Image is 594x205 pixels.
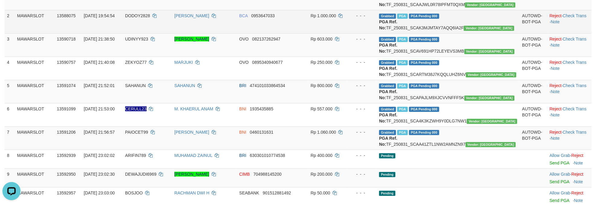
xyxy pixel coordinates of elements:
span: [DATE] 21:52:01 [84,83,115,88]
span: Copy 0460131631 to clipboard [250,130,273,135]
span: Copy 0895340940677 to clipboard [252,60,283,65]
a: Reject [550,37,562,41]
span: SEABANK [239,190,259,195]
span: Copy 901512881492 to clipboard [263,190,291,195]
td: MAWARSLOT [15,126,55,150]
div: - - - [350,83,374,89]
span: Rp 603.000 [311,37,333,41]
a: SAHANUN [174,83,195,88]
span: PGA Pending [409,37,439,42]
span: UDINYY923 [125,37,148,41]
span: 13591074 [57,83,76,88]
span: Rp 1.000.000 [311,13,336,18]
span: Nama rekening ada tanda titik/strip, harap diedit [125,106,147,111]
td: TF_250831_SCAPAJLM9XJCVVNFFF5K [377,80,520,103]
a: Reject [571,172,583,177]
span: Vendor URL: https://secure10.1velocity.biz [466,142,516,147]
td: TF_250831_SCARTM38J7KQQLUHZ6NV [377,57,520,80]
span: BRI [239,83,246,88]
span: PGA Pending [409,107,439,112]
span: [DATE] 21:38:50 [84,37,115,41]
b: PGA Ref. No: [379,66,397,77]
span: SAHANUN [125,83,146,88]
a: [PERSON_NAME] [174,13,209,18]
span: Marked by bggmhdangga [397,37,408,42]
span: BNI [239,106,246,111]
span: [DATE] 19:54:54 [84,13,115,18]
span: Rp 50.000 [311,190,330,195]
span: PAIOCET99 [125,130,148,135]
a: Reject [550,106,562,111]
span: Grabbed [379,107,396,112]
span: Copy 0953647033 to clipboard [251,13,275,18]
a: Note [551,66,560,71]
a: Check Trans [563,130,587,135]
a: Note [551,112,560,117]
span: [DATE] 23:03:00 [84,190,115,195]
td: · · [547,80,592,103]
span: · [550,172,571,177]
td: MAWARSLOT [15,80,55,103]
span: Vendor URL: https://secure10.1velocity.biz [464,26,514,31]
a: [PERSON_NAME] [174,172,209,177]
a: MARJUKI [174,60,193,65]
span: Grabbed [379,60,396,65]
b: PGA Ref. No: [379,19,397,30]
td: 8 [5,150,15,168]
span: Vendor URL: https://secure10.1velocity.biz [464,96,515,101]
a: Reject [550,83,562,88]
div: - - - [350,152,374,158]
td: AUTOWD-BOT-PGA [520,80,547,103]
a: Allow Grab [550,172,570,177]
a: Reject [550,130,562,135]
span: Rp 200.000 [311,172,333,177]
a: Note [574,179,583,184]
span: CIMB [239,172,250,177]
td: AUTOWD-BOT-PGA [520,33,547,57]
a: Allow Grab [550,153,570,158]
b: PGA Ref. No: [379,89,397,100]
span: Grabbed [379,37,396,42]
span: ARIFIN789 [125,153,146,158]
span: 13591099 [57,106,76,111]
a: Reject [571,153,583,158]
td: 6 [5,103,15,126]
span: Copy 474101033864534 to clipboard [250,83,285,88]
a: Send PGA [550,179,569,184]
b: PGA Ref. No: [379,112,397,123]
span: Rp 400.000 [311,153,333,158]
span: PGA Pending [409,60,439,65]
span: OVO [239,60,248,65]
td: MAWARSLOT [15,33,55,57]
span: PGA Pending [409,14,439,19]
td: · [547,150,592,168]
td: MAWARSLOT [15,168,55,187]
a: Note [574,198,583,203]
span: [DATE] 21:53:00 [84,106,115,111]
td: 3 [5,33,15,57]
span: Marked by bggmhdangga [397,60,408,65]
span: Grabbed [379,14,396,19]
a: Reject [571,190,583,195]
div: - - - [350,129,374,135]
td: MAWARSLOT [15,103,55,126]
span: BRI [239,153,246,158]
b: PGA Ref. No: [379,136,397,147]
span: PGA Pending [409,83,439,89]
td: · · [547,33,592,57]
td: · [547,168,592,187]
td: · · [547,57,592,80]
span: BNI [239,130,246,135]
td: · · [547,10,592,33]
td: TF_250831_SCAV691HP72LEYEVS3MB [377,33,520,57]
span: Pending [379,153,395,158]
span: Marked by bggmhdangga [397,107,408,112]
span: Rp 1.060.000 [311,130,336,135]
span: Rp 250.000 [311,60,333,65]
a: Check Trans [563,13,587,18]
a: Check Trans [563,106,587,111]
span: 13592939 [57,153,76,158]
span: PGA Pending [409,130,439,135]
a: MUHAMAD ZAINUL [174,153,213,158]
td: AUTOWD-BOT-PGA [520,103,547,126]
